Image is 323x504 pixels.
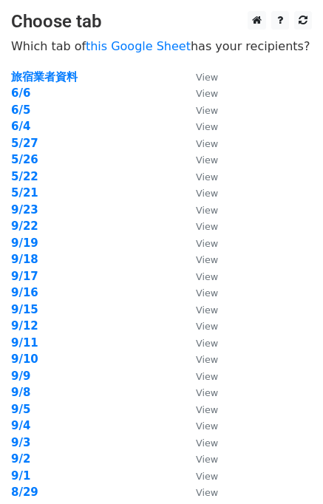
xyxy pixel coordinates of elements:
[196,238,218,249] small: View
[11,120,30,133] a: 6/4
[11,353,38,366] strong: 9/10
[196,338,218,349] small: View
[196,138,218,149] small: View
[11,419,30,432] a: 9/4
[11,370,30,383] a: 9/9
[11,469,30,483] a: 9/1
[196,354,218,365] small: View
[11,270,38,283] a: 9/17
[181,270,218,283] a: View
[196,321,218,332] small: View
[181,236,218,250] a: View
[11,303,38,316] a: 9/15
[11,452,30,466] strong: 9/2
[181,103,218,117] a: View
[196,188,218,199] small: View
[181,120,218,133] a: View
[11,386,30,399] a: 9/8
[11,11,312,33] h3: Choose tab
[181,170,218,183] a: View
[181,286,218,299] a: View
[196,437,218,449] small: View
[11,38,312,54] p: Which tab of has your recipients?
[196,205,218,216] small: View
[11,203,38,217] a: 9/23
[181,303,218,316] a: View
[181,86,218,100] a: View
[196,254,218,265] small: View
[11,236,38,250] a: 9/19
[196,221,218,232] small: View
[181,370,218,383] a: View
[11,436,30,449] a: 9/3
[181,403,218,416] a: View
[196,371,218,382] small: View
[11,486,38,499] a: 8/29
[196,271,218,282] small: View
[11,319,38,333] a: 9/12
[196,154,218,166] small: View
[196,404,218,415] small: View
[196,487,218,498] small: View
[196,420,218,432] small: View
[11,70,78,84] a: 旅宿業者資料
[196,454,218,465] small: View
[86,39,191,53] a: this Google Sheet
[11,153,38,166] a: 5/26
[196,72,218,83] small: View
[11,86,30,100] a: 6/6
[196,387,218,398] small: View
[181,186,218,200] a: View
[181,153,218,166] a: View
[181,253,218,266] a: View
[181,70,218,84] a: View
[181,486,218,499] a: View
[11,336,38,350] a: 9/11
[181,353,218,366] a: View
[196,304,218,316] small: View
[196,171,218,183] small: View
[181,419,218,432] a: View
[11,403,30,416] a: 9/5
[181,219,218,233] a: View
[181,452,218,466] a: View
[196,105,218,116] small: View
[196,121,218,132] small: View
[11,186,38,200] a: 5/21
[11,219,38,233] a: 9/22
[181,436,218,449] a: View
[181,469,218,483] a: View
[196,88,218,99] small: View
[11,286,38,299] a: 9/16
[181,386,218,399] a: View
[196,471,218,482] small: View
[11,253,38,266] a: 9/18
[196,287,218,299] small: View
[11,170,38,183] strong: 5/22
[181,336,218,350] a: View
[181,203,218,217] a: View
[181,319,218,333] a: View
[11,137,38,150] a: 5/27
[11,103,30,117] a: 6/5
